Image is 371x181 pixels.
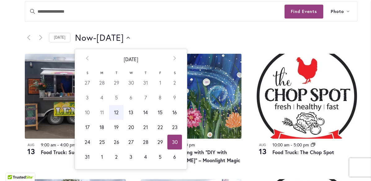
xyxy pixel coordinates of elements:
[95,49,167,69] th: [DATE]
[95,105,109,120] td: 11
[331,8,344,15] span: Photo
[141,54,242,139] img: 5e4b5f8c499087e3e3167495e3cbcca9
[95,149,109,164] td: 1
[80,149,95,164] td: 31
[138,75,153,90] td: 31
[124,105,138,120] td: 13
[124,90,138,105] td: 6
[109,90,124,105] td: 5
[153,75,167,90] td: 1
[167,149,182,164] td: 6
[157,149,240,163] a: Acrylic Painting with “DIY with [PERSON_NAME]” – Moonlight Magic
[49,33,70,42] a: Click to select today's date
[285,5,323,19] button: Find Events
[95,69,109,75] th: M
[109,105,124,120] td: 12
[75,32,130,44] button: Click to toggle datepicker
[109,135,124,149] td: 26
[80,135,95,149] td: 24
[80,90,95,105] td: 3
[25,146,37,157] span: 13
[138,120,153,135] td: 21
[124,69,138,75] th: W
[272,142,289,148] time: 10:00 am
[153,90,167,105] td: 8
[25,2,285,21] input: Enter Keyword. Search for events by Keyword.
[25,34,32,41] a: Previous Events
[256,54,357,139] img: THE CHOP SPOT PDX – Food Truck
[153,105,167,120] td: 15
[41,149,110,155] a: Food Truck: Sugar Lips Donuts
[95,120,109,135] td: 18
[80,120,95,135] td: 17
[124,135,138,149] td: 27
[138,69,153,75] th: T
[37,34,44,41] a: Next Events
[109,149,124,164] td: 2
[60,142,76,148] time: 4:00 pm
[124,120,138,135] td: 20
[41,142,56,148] time: 9:00 am
[294,142,309,148] time: 5:00 pm
[167,105,182,120] td: 16
[93,32,96,44] span: -
[153,149,167,164] td: 5
[153,120,167,135] td: 22
[75,32,93,44] span: Now
[109,75,124,90] td: 29
[95,135,109,149] td: 25
[291,142,292,148] span: -
[138,105,153,120] td: 14
[96,32,124,44] span: [DATE]
[138,149,153,164] td: 4
[5,159,22,176] iframe: Launch Accessibility Center
[109,120,124,135] td: 19
[25,54,126,139] img: Food Truck: Sugar Lips Apple Cider Donuts
[80,69,95,75] th: S
[95,75,109,90] td: 28
[80,75,95,90] td: 27
[153,135,167,149] td: 29
[272,149,334,155] a: Food Truck: The Chop Spot
[124,75,138,90] td: 30
[153,69,167,75] th: F
[167,135,182,149] td: 30
[167,69,182,75] th: S
[138,135,153,149] td: 28
[109,69,124,75] th: T
[80,105,95,120] td: 10
[138,90,153,105] td: 7
[256,142,269,148] span: Aug
[167,120,182,135] td: 23
[256,146,269,157] span: 13
[167,90,182,105] td: 9
[95,90,109,105] td: 4
[124,149,138,164] td: 3
[167,75,182,90] td: 2
[57,142,59,148] span: -
[323,2,357,21] button: Photo
[25,142,37,148] span: Aug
